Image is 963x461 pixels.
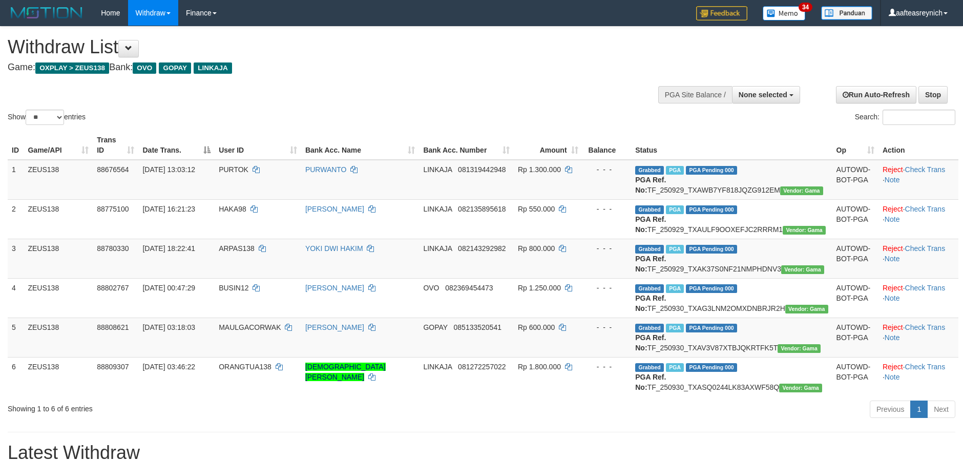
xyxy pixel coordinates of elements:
[305,244,363,253] a: YOKI DWI HAKIM
[763,6,806,20] img: Button%20Memo.svg
[24,318,93,357] td: ZEUS138
[905,323,946,331] a: Check Trans
[783,226,826,235] span: Vendor URL: https://trx31.1velocity.biz
[8,400,393,414] div: Showing 1 to 6 of 6 entries
[454,323,501,331] span: Copy 085133520541 to clipboard
[905,244,946,253] a: Check Trans
[927,401,955,418] a: Next
[97,323,129,331] span: 88808621
[423,323,447,331] span: GOPAY
[142,284,195,292] span: [DATE] 00:47:29
[142,363,195,371] span: [DATE] 03:46:22
[97,284,129,292] span: 88802767
[686,363,737,372] span: PGA Pending
[666,205,684,214] span: Marked by aafnoeunsreypich
[423,205,452,213] span: LINKAJA
[635,294,666,312] b: PGA Ref. No:
[905,205,946,213] a: Check Trans
[905,284,946,292] a: Check Trans
[518,244,555,253] span: Rp 800.000
[666,363,684,372] span: Marked by aafsreyleap
[24,239,93,278] td: ZEUS138
[8,357,24,396] td: 6
[631,131,832,160] th: Status
[885,373,900,381] a: Note
[138,131,215,160] th: Date Trans.: activate to sort column descending
[885,255,900,263] a: Note
[8,62,632,73] h4: Game: Bank:
[8,5,86,20] img: MOTION_logo.png
[26,110,64,125] select: Showentries
[780,186,823,195] span: Vendor URL: https://trx31.1velocity.biz
[305,205,364,213] a: [PERSON_NAME]
[878,318,958,357] td: · ·
[219,323,281,331] span: MAULGACORWAK
[215,131,301,160] th: User ID: activate to sort column ascending
[219,363,271,371] span: ORANGTUA138
[635,205,664,214] span: Grabbed
[301,131,420,160] th: Bank Acc. Name: activate to sort column ascending
[423,244,452,253] span: LINKAJA
[587,322,627,332] div: - - -
[24,357,93,396] td: ZEUS138
[518,205,555,213] span: Rp 550.000
[635,284,664,293] span: Grabbed
[635,363,664,372] span: Grabbed
[635,255,666,273] b: PGA Ref. No:
[885,176,900,184] a: Note
[24,199,93,239] td: ZEUS138
[686,245,737,254] span: PGA Pending
[24,278,93,318] td: ZEUS138
[732,86,800,103] button: None selected
[778,344,821,353] span: Vendor URL: https://trx31.1velocity.biz
[194,62,232,74] span: LINKAJA
[905,363,946,371] a: Check Trans
[142,323,195,331] span: [DATE] 03:18:03
[870,401,911,418] a: Previous
[305,363,386,381] a: [DEMOGRAPHIC_DATA][PERSON_NAME]
[159,62,191,74] span: GOPAY
[686,205,737,214] span: PGA Pending
[739,91,787,99] span: None selected
[832,357,878,396] td: AUTOWD-BOT-PGA
[219,284,248,292] span: BUSIN12
[8,160,24,200] td: 1
[883,244,903,253] a: Reject
[631,357,832,396] td: TF_250930_TXASQ0244LK83AXWF58Q
[878,131,958,160] th: Action
[24,131,93,160] th: Game/API: activate to sort column ascending
[696,6,747,20] img: Feedback.jpg
[832,318,878,357] td: AUTOWD-BOT-PGA
[587,362,627,372] div: - - -
[883,110,955,125] input: Search:
[587,283,627,293] div: - - -
[587,164,627,175] div: - - -
[878,199,958,239] td: · ·
[35,62,109,74] span: OXPLAY > ZEUS138
[666,245,684,254] span: Marked by aafnoeunsreypich
[832,160,878,200] td: AUTOWD-BOT-PGA
[8,131,24,160] th: ID
[458,244,506,253] span: Copy 082143292982 to clipboard
[631,318,832,357] td: TF_250930_TXAV3V87XTBJQKRTFK5T
[878,239,958,278] td: · ·
[635,215,666,234] b: PGA Ref. No:
[635,245,664,254] span: Grabbed
[97,363,129,371] span: 88809307
[635,176,666,194] b: PGA Ref. No:
[458,165,506,174] span: Copy 081319442948 to clipboard
[133,62,156,74] span: OVO
[631,160,832,200] td: TF_250929_TXAWB7YF818JQZG912EM
[518,284,561,292] span: Rp 1.250.000
[631,239,832,278] td: TF_250929_TXAK37S0NF21NMPHDNV3
[666,324,684,332] span: Marked by aafsreyleap
[514,131,582,160] th: Amount: activate to sort column ascending
[883,363,903,371] a: Reject
[686,324,737,332] span: PGA Pending
[97,165,129,174] span: 88676564
[658,86,732,103] div: PGA Site Balance /
[635,333,666,352] b: PGA Ref. No:
[423,165,452,174] span: LINKAJA
[582,131,632,160] th: Balance
[518,363,561,371] span: Rp 1.800.000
